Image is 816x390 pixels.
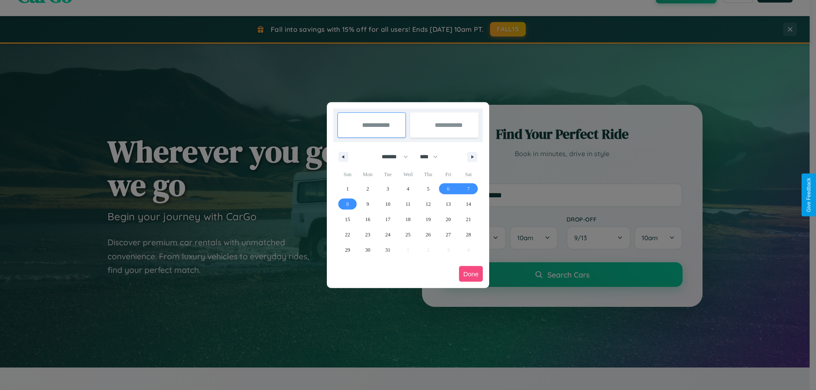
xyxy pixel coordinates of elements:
button: 24 [378,227,398,242]
span: 30 [365,242,370,258]
button: 10 [378,196,398,212]
span: 7 [467,181,470,196]
button: 11 [398,196,418,212]
span: 14 [466,196,471,212]
span: Fri [438,168,458,181]
span: 4 [407,181,409,196]
span: 5 [427,181,429,196]
span: 16 [365,212,370,227]
button: 7 [459,181,479,196]
button: 17 [378,212,398,227]
span: 20 [446,212,451,227]
button: 27 [438,227,458,242]
span: 23 [365,227,370,242]
button: 13 [438,196,458,212]
button: 22 [337,227,357,242]
button: 14 [459,196,479,212]
button: 19 [418,212,438,227]
span: 22 [345,227,350,242]
span: Sat [459,168,479,181]
button: Done [459,266,483,282]
span: 29 [345,242,350,258]
span: Mon [357,168,377,181]
span: 31 [385,242,391,258]
span: 15 [345,212,350,227]
button: 2 [357,181,377,196]
span: 18 [405,212,411,227]
span: 13 [446,196,451,212]
span: 10 [385,196,391,212]
button: 16 [357,212,377,227]
button: 12 [418,196,438,212]
button: 3 [378,181,398,196]
span: 17 [385,212,391,227]
div: Give Feedback [806,178,812,212]
span: 19 [425,212,431,227]
span: 8 [346,196,349,212]
span: 21 [466,212,471,227]
span: 11 [405,196,411,212]
span: 2 [366,181,369,196]
span: 12 [425,196,431,212]
span: 27 [446,227,451,242]
span: Tue [378,168,398,181]
button: 20 [438,212,458,227]
span: 25 [405,227,411,242]
span: Sun [337,168,357,181]
span: 6 [447,181,450,196]
button: 6 [438,181,458,196]
span: 9 [366,196,369,212]
button: 23 [357,227,377,242]
button: 25 [398,227,418,242]
span: Thu [418,168,438,181]
button: 30 [357,242,377,258]
button: 31 [378,242,398,258]
span: Wed [398,168,418,181]
button: 4 [398,181,418,196]
button: 9 [357,196,377,212]
button: 29 [337,242,357,258]
button: 15 [337,212,357,227]
button: 1 [337,181,357,196]
button: 5 [418,181,438,196]
span: 1 [346,181,349,196]
button: 8 [337,196,357,212]
button: 26 [418,227,438,242]
span: 26 [425,227,431,242]
span: 3 [387,181,389,196]
span: 24 [385,227,391,242]
button: 28 [459,227,479,242]
button: 18 [398,212,418,227]
button: 21 [459,212,479,227]
span: 28 [466,227,471,242]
